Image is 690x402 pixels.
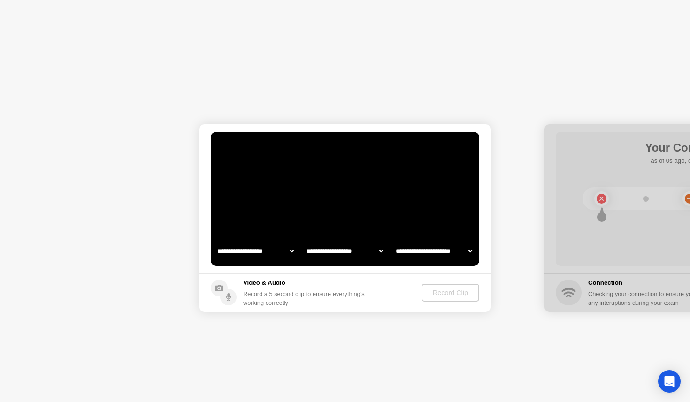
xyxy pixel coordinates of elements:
button: Record Clip [422,284,479,302]
select: Available microphones [394,242,474,260]
select: Available speakers [305,242,385,260]
div: Record Clip [425,289,475,296]
select: Available cameras [215,242,296,260]
div: Record a 5 second clip to ensure everything’s working correctly [243,289,368,307]
div: Open Intercom Messenger [658,370,681,393]
h5: Video & Audio [243,278,368,288]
